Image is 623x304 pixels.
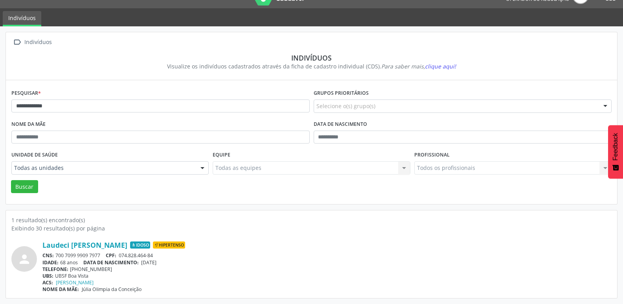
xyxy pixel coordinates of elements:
[11,118,46,131] label: Nome da mãe
[23,37,53,48] div: Indivíduos
[141,259,156,266] span: [DATE]
[11,224,612,232] div: Exibindo 30 resultado(s) por página
[83,259,139,266] span: DATA DE NASCIMENTO:
[11,216,612,224] div: 1 resultado(s) encontrado(s)
[608,125,623,179] button: Feedback - Mostrar pesquisa
[314,118,367,131] label: Data de nascimento
[17,62,606,70] div: Visualize os indivíduos cadastrados através da ficha de cadastro individual (CDS).
[42,259,612,266] div: 68 anos
[3,11,41,26] a: Indivíduos
[42,273,53,279] span: UBS:
[425,63,456,70] span: clique aqui!
[17,53,606,62] div: Indivíduos
[130,241,150,249] span: Idoso
[42,252,612,259] div: 700 7099 9909 7977
[42,286,79,293] span: NOME DA MÃE:
[42,259,59,266] span: IDADE:
[11,37,53,48] a:  Indivíduos
[153,241,185,249] span: Hipertenso
[42,273,612,279] div: UBSF Boa Vista
[414,149,450,161] label: Profissional
[42,279,53,286] span: ACS:
[119,252,153,259] span: 074.828.464-84
[11,180,38,193] button: Buscar
[213,149,230,161] label: Equipe
[11,87,41,99] label: Pesquisar
[316,102,375,110] span: Selecione o(s) grupo(s)
[106,252,116,259] span: CPF:
[17,252,31,266] i: person
[82,286,142,293] span: Júlia Olimpia da Conceição
[42,266,68,273] span: TELEFONE:
[56,279,94,286] a: [PERSON_NAME]
[42,252,54,259] span: CNS:
[11,37,23,48] i: 
[612,133,619,160] span: Feedback
[14,164,193,172] span: Todas as unidades
[11,149,58,161] label: Unidade de saúde
[42,241,127,249] a: Laudeci [PERSON_NAME]
[381,63,456,70] i: Para saber mais,
[314,87,369,99] label: Grupos prioritários
[42,266,612,273] div: [PHONE_NUMBER]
